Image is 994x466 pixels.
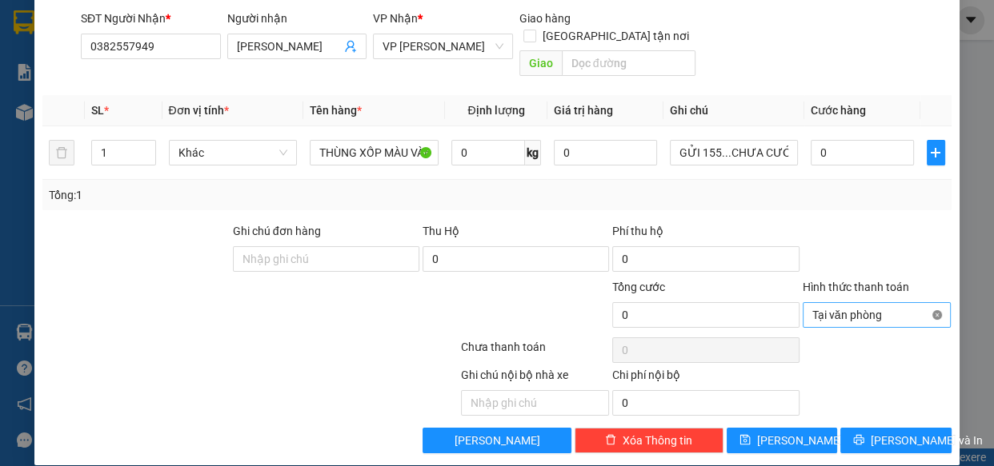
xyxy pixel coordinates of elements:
span: Giá trị hàng [554,104,613,117]
button: printer[PERSON_NAME] và In [840,428,951,453]
span: Tên hàng [310,104,362,117]
input: Ghi Chú [670,140,799,165]
span: [PERSON_NAME] [757,432,843,449]
span: plus [928,146,944,159]
span: Tại văn phòng [812,303,942,327]
span: Khác [178,141,288,165]
span: user-add [344,40,357,53]
button: save[PERSON_NAME] [727,428,837,453]
input: 0 [554,140,657,165]
span: Thu Hộ [423,225,459,237]
span: Định lượng [467,104,524,117]
input: Ghi chú đơn hàng [233,246,419,272]
div: Ghi chú nội bộ nhà xe [461,366,610,390]
span: close-circle [932,310,942,320]
div: Chưa thanh toán [459,338,611,366]
button: plus [927,140,945,165]
label: Hình thức thanh toán [803,281,909,293]
span: delete [605,434,616,447]
span: [PERSON_NAME] và In [871,432,983,449]
span: [PERSON_NAME] [455,432,540,449]
input: Dọc đường [562,50,695,76]
span: Giao hàng [519,12,571,25]
div: Tổng: 1 [49,186,385,204]
th: Ghi chú [663,95,805,126]
div: SĐT Người Nhận [81,10,221,27]
input: Nhập ghi chú [461,390,610,416]
span: VP Phan Rang [383,34,503,58]
label: Ghi chú đơn hàng [233,225,321,237]
input: VD: Bàn, Ghế [310,140,439,165]
span: Tổng cước [612,281,665,293]
span: [GEOGRAPHIC_DATA] tận nơi [536,27,695,45]
span: kg [525,140,541,165]
span: Đơn vị tính [169,104,229,117]
div: Người nhận [227,10,367,27]
button: delete [49,140,74,165]
span: save [739,434,751,447]
span: Cước hàng [811,104,866,117]
span: printer [853,434,864,447]
span: Xóa Thông tin [623,432,692,449]
span: Giao [519,50,562,76]
button: deleteXóa Thông tin [575,428,723,453]
div: Chi phí nội bộ [612,366,799,390]
span: VP Nhận [373,12,418,25]
span: SL [91,104,104,117]
button: [PERSON_NAME] [423,428,571,453]
div: Phí thu hộ [612,222,799,246]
